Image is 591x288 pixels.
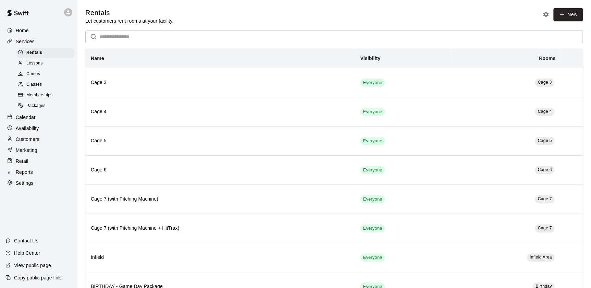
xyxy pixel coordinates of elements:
b: Rooms [539,56,555,61]
p: Services [16,38,35,45]
b: Name [91,56,104,61]
span: Everyone [360,80,385,86]
a: Packages [16,101,77,111]
a: Marketing [5,145,72,155]
span: Infield Area [530,255,552,260]
a: Calendar [5,112,72,122]
span: Cage 4 [538,109,552,114]
div: This service is visible to all of your customers [360,137,385,145]
a: New [553,8,583,21]
div: This service is visible to all of your customers [360,253,385,262]
p: Help Center [14,250,40,256]
p: Customers [16,136,39,143]
span: Cage 6 [538,167,552,172]
p: Let customers rent rooms at your facility. [85,17,173,24]
span: Packages [26,103,46,109]
h6: Cage 7 (with Pitching Machine + HitTrax) [91,225,349,232]
a: Availability [5,123,72,133]
span: Cage 5 [538,138,552,143]
div: Camps [16,69,74,79]
h6: Cage 4 [91,108,349,116]
p: Home [16,27,29,34]
p: View public page [14,262,51,269]
div: This service is visible to all of your customers [360,224,385,232]
button: Rental settings [541,9,551,20]
span: Cage 3 [538,80,552,85]
span: Memberships [26,92,52,99]
div: Classes [16,80,74,89]
div: This service is visible to all of your customers [360,166,385,174]
span: Everyone [360,254,385,261]
span: Lessons [26,60,43,67]
span: Cage 7 [538,196,552,201]
h6: Cage 5 [91,137,349,145]
div: Lessons [16,59,74,68]
div: This service is visible to all of your customers [360,79,385,87]
h6: Cage 3 [91,79,349,86]
p: Settings [16,180,34,187]
p: Copy public page link [14,274,61,281]
span: Everyone [360,138,385,144]
div: This service is visible to all of your customers [360,108,385,116]
a: Lessons [16,58,77,69]
span: Everyone [360,109,385,115]
div: This service is visible to all of your customers [360,195,385,203]
span: Classes [26,81,42,88]
p: Reports [16,169,33,176]
a: Home [5,25,72,36]
p: Contact Us [14,237,38,244]
p: Availability [16,125,39,132]
a: Rentals [16,47,77,58]
b: Visibility [360,56,380,61]
a: Reports [5,167,72,177]
a: Retail [5,156,72,166]
h6: Cage 7 (with Pitching Machine) [91,195,349,203]
a: Customers [5,134,72,144]
a: Services [5,36,72,47]
span: Rentals [26,49,42,56]
span: Camps [26,71,40,77]
span: Cage 7 [538,226,552,230]
h6: Cage 6 [91,166,349,174]
a: Camps [16,69,77,80]
h5: Rentals [85,8,173,17]
p: Marketing [16,147,37,154]
a: Settings [5,178,72,188]
div: Rentals [16,48,74,58]
span: Everyone [360,225,385,232]
span: Everyone [360,167,385,173]
a: Classes [16,80,77,90]
div: Memberships [16,91,74,100]
h6: Infield [91,254,349,261]
a: Memberships [16,90,77,101]
span: Everyone [360,196,385,203]
p: Calendar [16,114,36,121]
p: Retail [16,158,28,165]
div: Packages [16,101,74,111]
